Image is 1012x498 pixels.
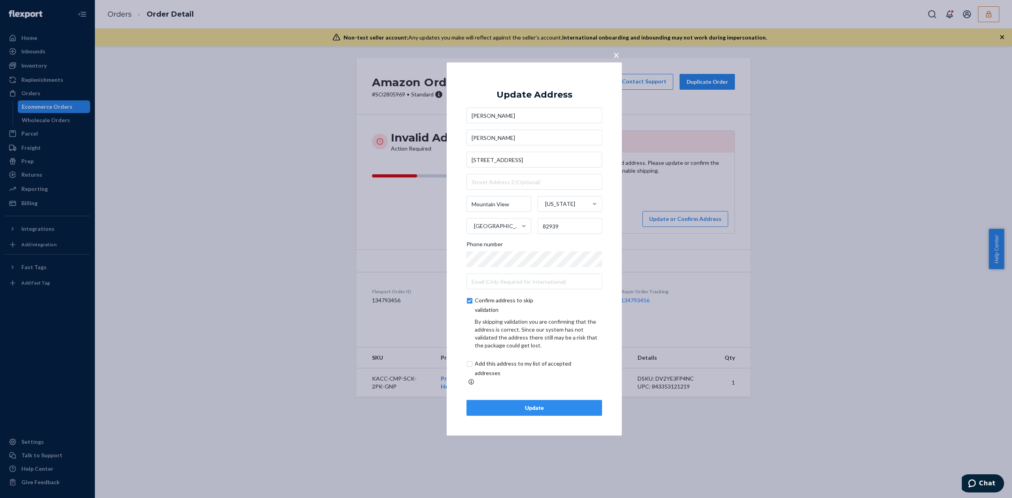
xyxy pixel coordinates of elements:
span: × [613,48,619,62]
div: [GEOGRAPHIC_DATA] [474,222,521,230]
input: Street Address 2 (Optional) [466,174,602,190]
div: [US_STATE] [545,200,575,208]
iframe: Opens a widget where you can chat to one of our agents [962,474,1004,494]
input: Email (Only Required for International) [466,274,602,289]
input: [GEOGRAPHIC_DATA] [473,218,474,234]
input: Company Name [466,130,602,145]
button: Update [466,400,602,416]
div: Update Address [497,90,572,100]
input: Street Address [466,152,602,168]
input: First & Last Name [466,108,602,123]
input: ZIP Code [538,218,602,234]
div: By skipping validation you are confirming that the address is correct. Since our system has not v... [475,318,602,349]
input: City [466,196,531,212]
span: Phone number [466,240,503,251]
div: Update [473,404,595,412]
